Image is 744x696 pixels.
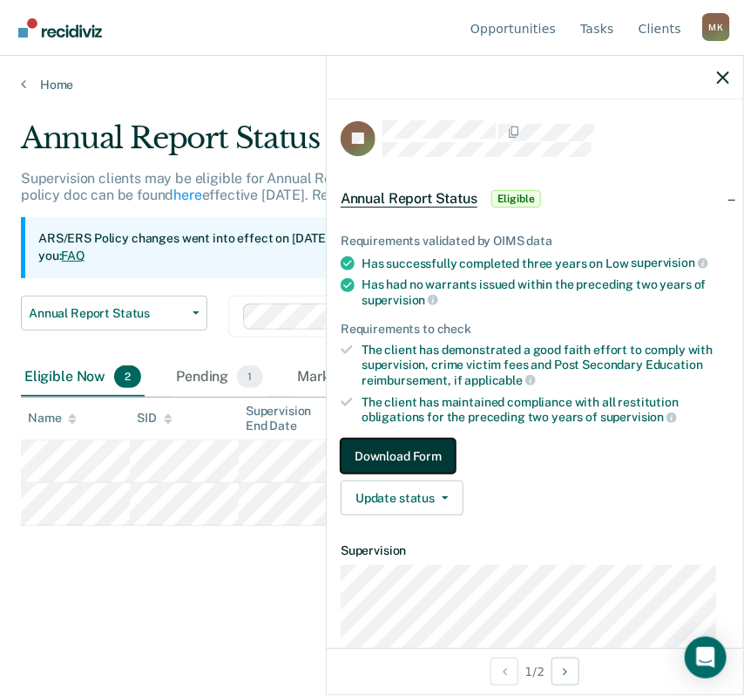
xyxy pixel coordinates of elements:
[341,190,477,208] span: Annual Report Status
[61,249,85,263] a: FAQ
[632,256,708,270] span: supervision
[491,190,541,208] span: Eligible
[172,358,266,397] div: Pending
[341,481,463,515] button: Update status
[38,230,504,264] p: ARS/ERS Policy changes went into effect on [DATE]. Learn what this means for you:
[465,373,536,387] span: applicable
[294,358,450,397] div: Marked Ineligible
[18,18,102,38] img: Recidiviz
[490,658,518,686] button: Previous Opportunity
[21,170,657,203] p: Supervision clients may be eligible for Annual Report Status if they meet certain criteria. The o...
[21,120,691,170] div: Annual Report Status
[341,234,729,249] div: Requirements validated by OIMS data
[237,365,262,388] span: 1
[600,410,677,424] span: supervision
[173,187,201,203] a: here
[114,365,141,388] span: 2
[327,648,743,694] div: 1 / 2
[702,13,730,41] div: M K
[137,411,172,426] div: SID
[21,358,145,397] div: Eligible Now
[362,277,729,307] div: Has had no warrants issued within the preceding two years of
[21,77,723,92] a: Home
[702,13,730,41] button: Profile dropdown button
[341,439,456,474] button: Download Form
[28,411,77,426] div: Name
[246,404,341,433] div: Supervision End Date
[327,171,743,227] div: Annual Report StatusEligible
[685,637,727,679] div: Open Intercom Messenger
[362,256,729,271] div: Has successfully completed three years on Low
[551,658,579,686] button: Next Opportunity
[341,439,729,474] a: Navigate to form link
[341,543,729,558] dt: Supervision
[341,322,729,337] div: Requirements to check
[362,395,729,425] div: The client has maintained compliance with all restitution obligations for the preceding two years of
[362,343,729,387] div: The client has demonstrated a good faith effort to comply with supervision, crime victim fees and...
[29,306,186,321] span: Annual Report Status
[362,293,438,307] span: supervision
